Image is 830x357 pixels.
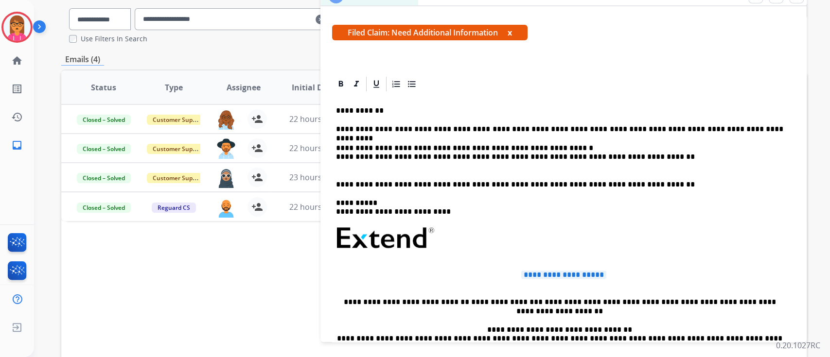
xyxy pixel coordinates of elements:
[147,173,210,183] span: Customer Support
[349,77,364,91] div: Italic
[251,171,263,183] mat-icon: person_add
[334,77,348,91] div: Bold
[216,138,236,159] img: agent-avatar
[81,34,147,44] label: Use Filters In Search
[77,115,131,125] span: Closed – Solved
[216,109,236,130] img: agent-avatar
[147,144,210,154] span: Customer Support
[291,82,335,93] span: Initial Date
[77,173,131,183] span: Closed – Solved
[251,142,263,154] mat-icon: person_add
[332,25,528,40] span: Filed Claim: Need Additional Information
[289,202,337,212] span: 22 hours ago
[11,139,23,151] mat-icon: inbox
[11,83,23,95] mat-icon: list_alt
[389,77,404,91] div: Ordered List
[216,197,236,218] img: agent-avatar
[152,203,196,213] span: Reguard CS
[289,143,337,153] span: 22 hours ago
[61,53,104,66] p: Emails (4)
[77,203,131,213] span: Closed – Solved
[776,340,820,351] p: 0.20.1027RC
[3,14,31,41] img: avatar
[405,77,419,91] div: Bullet List
[251,113,263,125] mat-icon: person_add
[147,115,210,125] span: Customer Support
[508,27,512,38] button: x
[11,55,23,67] mat-icon: home
[289,172,337,183] span: 23 hours ago
[316,14,325,25] mat-icon: clear
[77,144,131,154] span: Closed – Solved
[11,111,23,123] mat-icon: history
[251,201,263,213] mat-icon: person_add
[165,82,183,93] span: Type
[91,82,116,93] span: Status
[369,77,384,91] div: Underline
[289,114,337,124] span: 22 hours ago
[216,168,236,188] img: agent-avatar
[227,82,261,93] span: Assignee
